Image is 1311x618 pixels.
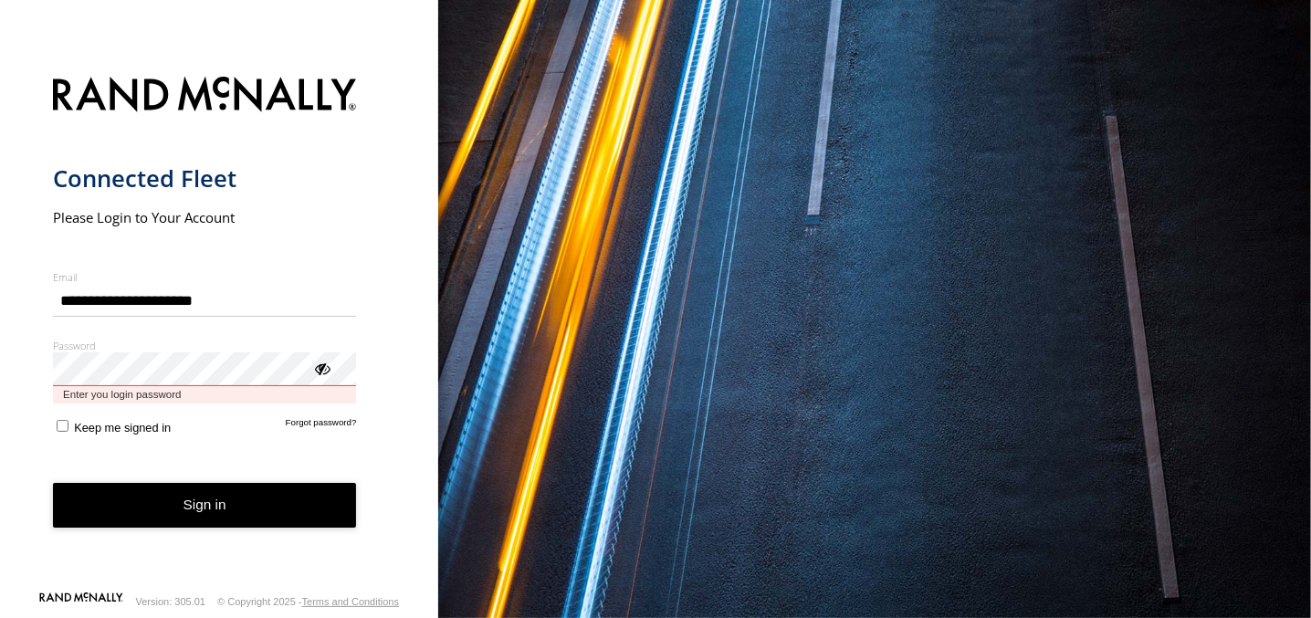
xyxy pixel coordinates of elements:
[57,420,68,432] input: Keep me signed in
[286,417,357,435] a: Forgot password?
[53,208,357,226] h2: Please Login to Your Account
[302,596,399,607] a: Terms and Conditions
[217,596,399,607] div: © Copyright 2025 -
[312,359,330,377] div: ViewPassword
[53,270,357,284] label: Email
[53,339,357,352] label: Password
[53,483,357,528] button: Sign in
[136,596,205,607] div: Version: 305.01
[53,73,357,120] img: Rand McNally
[53,66,386,591] form: main
[39,592,123,611] a: Visit our Website
[53,163,357,194] h1: Connected Fleet
[74,421,171,435] span: Keep me signed in
[53,386,357,403] span: Enter you login password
